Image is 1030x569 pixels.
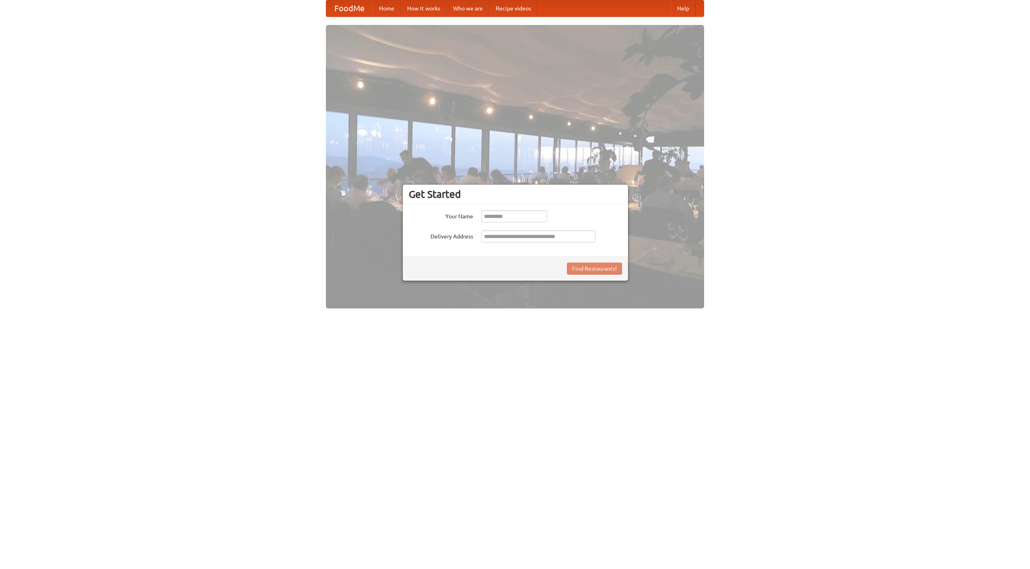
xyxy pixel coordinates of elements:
label: Delivery Address [409,230,473,240]
a: Recipe videos [489,0,538,16]
a: How it works [401,0,447,16]
a: Who we are [447,0,489,16]
button: Find Restaurants! [567,263,622,275]
a: Home [373,0,401,16]
a: Help [671,0,696,16]
label: Your Name [409,210,473,220]
a: FoodMe [326,0,373,16]
h3: Get Started [409,188,622,200]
